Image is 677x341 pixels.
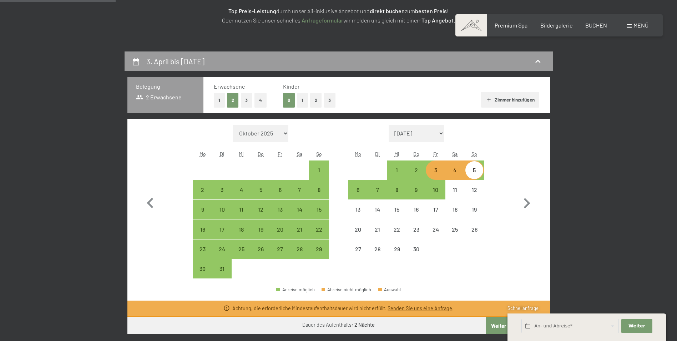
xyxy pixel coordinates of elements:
[426,200,445,219] div: Fri Apr 17 2026
[194,266,212,284] div: 30
[445,160,465,180] div: Sat Apr 04 2026
[251,180,271,199] div: Anreise möglich
[471,151,477,157] abbr: Sonntag
[407,187,425,205] div: 9
[387,219,406,239] div: Anreise nicht möglich
[227,93,239,108] button: 2
[407,167,425,185] div: 2
[354,322,375,328] b: 2 Nächte
[465,180,484,199] div: Anreise nicht möglich
[251,180,271,199] div: Thu Mar 05 2026
[407,246,425,264] div: 30
[194,187,212,205] div: 2
[387,200,406,219] div: Anreise nicht möglich
[465,160,484,180] div: Anreise möglich
[194,207,212,224] div: 9
[232,239,251,259] div: Anreise möglich
[212,259,232,278] div: Anreise möglich
[309,180,328,199] div: Sun Mar 08 2026
[387,160,406,180] div: Wed Apr 01 2026
[355,151,361,157] abbr: Montag
[348,180,368,199] div: Anreise möglich
[375,151,380,157] abbr: Dienstag
[212,259,232,278] div: Tue Mar 31 2026
[310,187,328,205] div: 8
[302,17,343,24] a: Anfrageformular
[297,93,308,108] button: 1
[465,219,484,239] div: Anreise nicht möglich
[426,180,445,199] div: Anreise möglich
[387,239,406,259] div: Anreise nicht möglich
[310,227,328,244] div: 22
[271,227,289,244] div: 20
[406,219,426,239] div: Anreise nicht möglich
[146,57,204,66] h2: 3. April bis [DATE]
[290,227,308,244] div: 21
[378,287,401,292] div: Auswahl
[290,187,308,205] div: 7
[465,167,483,185] div: 5
[290,219,309,239] div: Anreise möglich
[309,200,328,219] div: Anreise möglich
[310,246,328,264] div: 29
[199,151,206,157] abbr: Montag
[251,200,271,219] div: Anreise möglich
[413,151,419,157] abbr: Donnerstag
[213,266,231,284] div: 31
[258,151,264,157] abbr: Donnerstag
[252,227,270,244] div: 19
[251,200,271,219] div: Thu Mar 12 2026
[271,219,290,239] div: Fri Mar 20 2026
[368,180,387,199] div: Tue Apr 07 2026
[239,151,244,157] abbr: Mittwoch
[193,180,212,199] div: Mon Mar 02 2026
[406,200,426,219] div: Thu Apr 16 2026
[220,151,224,157] abbr: Dienstag
[232,246,250,264] div: 25
[348,200,368,219] div: Mon Apr 13 2026
[160,6,517,25] p: durch unser All-inklusive Angebot und zum ! Oder nutzen Sie unser schnelles wir melden uns gleich...
[193,200,212,219] div: Anreise möglich
[348,200,368,219] div: Anreise nicht möglich
[271,239,290,259] div: Anreise möglich
[212,200,232,219] div: Anreise möglich
[290,219,309,239] div: Sat Mar 21 2026
[252,246,270,264] div: 26
[388,246,406,264] div: 29
[290,207,308,224] div: 14
[290,200,309,219] div: Sat Mar 14 2026
[387,200,406,219] div: Wed Apr 15 2026
[387,180,406,199] div: Anreise möglich
[369,227,387,244] div: 21
[369,246,387,264] div: 28
[193,239,212,259] div: Mon Mar 23 2026
[251,239,271,259] div: Thu Mar 26 2026
[309,180,328,199] div: Anreise möglich
[251,239,271,259] div: Anreise möglich
[214,83,245,90] span: Erwachsene
[406,160,426,180] div: Anreise möglich
[193,259,212,278] div: Anreise möglich
[388,167,406,185] div: 1
[426,219,445,239] div: Fri Apr 24 2026
[271,200,290,219] div: Fri Mar 13 2026
[426,167,444,185] div: 3
[387,180,406,199] div: Wed Apr 08 2026
[232,305,454,312] div: Achtung, die erforderliche Mindestaufenthaltsdauer wird nicht erfüllt. .
[368,200,387,219] div: Tue Apr 14 2026
[193,180,212,199] div: Anreise möglich
[212,180,232,199] div: Tue Mar 03 2026
[445,180,465,199] div: Sat Apr 11 2026
[194,246,212,264] div: 23
[406,239,426,259] div: Anreise nicht möglich
[426,160,445,180] div: Fri Apr 03 2026
[310,93,322,108] button: 2
[446,207,464,224] div: 18
[271,180,290,199] div: Fri Mar 06 2026
[310,167,328,185] div: 1
[621,319,652,333] button: Weiter
[232,180,251,199] div: Anreise möglich
[368,200,387,219] div: Anreise nicht möglich
[406,219,426,239] div: Thu Apr 23 2026
[228,8,276,14] strong: Top Preis-Leistung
